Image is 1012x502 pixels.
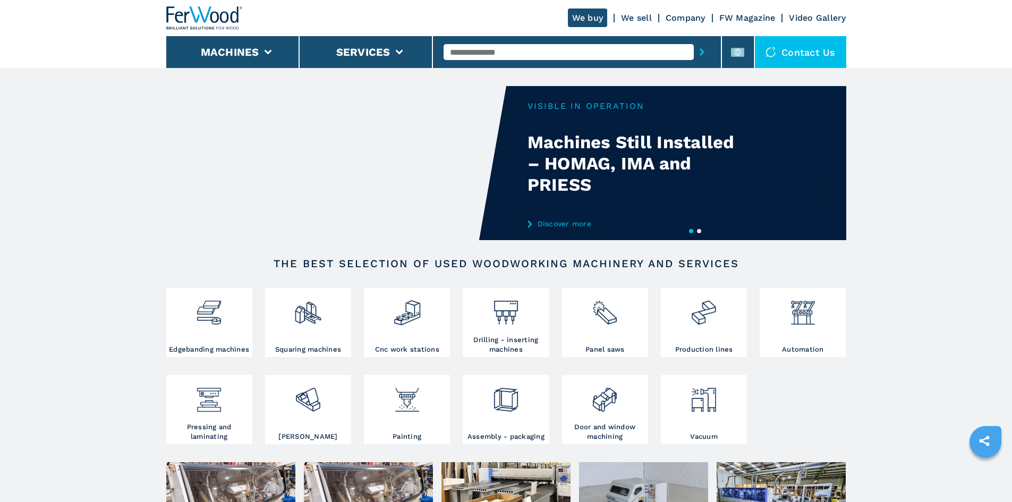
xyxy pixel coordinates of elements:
[169,422,250,441] h3: Pressing and laminating
[463,375,549,444] a: Assembly - packaging
[690,291,718,327] img: linee_di_produzione_2.png
[591,291,619,327] img: sezionatrici_2.png
[200,257,812,270] h2: The best selection of used woodworking machinery and services
[760,288,846,357] a: Automation
[782,345,824,354] h3: Automation
[690,432,718,441] h3: Vacuum
[278,432,337,441] h3: [PERSON_NAME]
[294,291,322,327] img: squadratrici_2.png
[789,13,846,23] a: Video Gallery
[719,13,776,23] a: FW Magazine
[375,345,439,354] h3: Cnc work stations
[463,288,549,357] a: Drilling - inserting machines
[393,378,421,414] img: verniciatura_1.png
[393,432,421,441] h3: Painting
[666,13,705,23] a: Company
[528,219,736,228] a: Discover more
[562,375,648,444] a: Door and window machining
[201,46,259,58] button: Machines
[697,229,701,233] button: 2
[166,6,243,30] img: Ferwood
[364,375,450,444] a: Painting
[565,422,645,441] h3: Door and window machining
[265,288,351,357] a: Squaring machines
[166,375,252,444] a: Pressing and laminating
[294,378,322,414] img: levigatrici_2.png
[789,291,817,327] img: automazione.png
[661,375,747,444] a: Vacuum
[467,432,545,441] h3: Assembly - packaging
[694,40,710,64] button: submit-button
[675,345,733,354] h3: Production lines
[364,288,450,357] a: Cnc work stations
[591,378,619,414] img: lavorazione_porte_finestre_2.png
[971,428,998,454] a: sharethis
[492,378,520,414] img: montaggio_imballaggio_2.png
[195,291,223,327] img: bordatrici_1.png
[585,345,625,354] h3: Panel saws
[689,229,693,233] button: 1
[562,288,648,357] a: Panel saws
[492,291,520,327] img: foratrici_inseritrici_2.png
[755,36,846,68] div: Contact us
[336,46,390,58] button: Services
[265,375,351,444] a: [PERSON_NAME]
[393,291,421,327] img: centro_di_lavoro_cnc_2.png
[568,8,608,27] a: We buy
[166,288,252,357] a: Edgebanding machines
[621,13,652,23] a: We sell
[766,47,776,57] img: Contact us
[166,86,506,240] video: Your browser does not support the video tag.
[169,345,249,354] h3: Edgebanding machines
[690,378,718,414] img: aspirazione_1.png
[195,378,223,414] img: pressa-strettoia.png
[275,345,341,354] h3: Squaring machines
[661,288,747,357] a: Production lines
[465,335,546,354] h3: Drilling - inserting machines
